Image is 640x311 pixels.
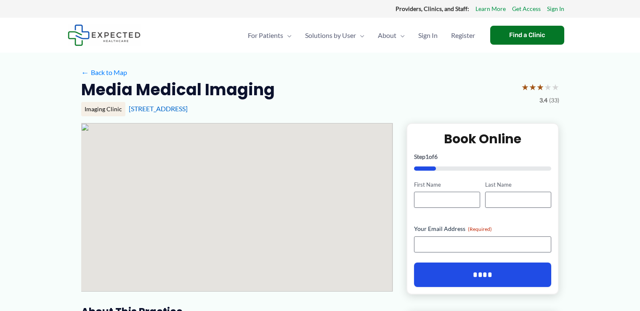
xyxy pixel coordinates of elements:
div: Imaging Clinic [81,102,125,116]
label: Your Email Address [414,225,552,233]
span: ★ [529,79,536,95]
span: 3.4 [539,95,547,106]
span: Sign In [418,21,438,50]
a: Learn More [475,3,506,14]
span: For Patients [248,21,283,50]
a: Sign In [412,21,444,50]
a: For PatientsMenu Toggle [241,21,298,50]
span: Solutions by User [305,21,356,50]
a: Find a Clinic [490,26,564,45]
a: Sign In [547,3,564,14]
span: (33) [549,95,559,106]
a: Solutions by UserMenu Toggle [298,21,371,50]
span: ★ [536,79,544,95]
span: (Required) [468,226,492,232]
span: 1 [425,153,429,160]
a: ←Back to Map [81,66,127,79]
span: ← [81,68,89,76]
span: ★ [521,79,529,95]
strong: Providers, Clinics, and Staff: [396,5,469,12]
span: Menu Toggle [283,21,292,50]
a: Get Access [512,3,541,14]
label: Last Name [485,181,551,189]
nav: Primary Site Navigation [241,21,482,50]
h2: Media Medical Imaging [81,79,275,100]
span: Register [451,21,475,50]
span: ★ [544,79,552,95]
span: About [378,21,396,50]
h2: Book Online [414,131,552,147]
span: Menu Toggle [356,21,364,50]
p: Step of [414,154,552,160]
a: AboutMenu Toggle [371,21,412,50]
span: Menu Toggle [396,21,405,50]
label: First Name [414,181,480,189]
span: ★ [552,79,559,95]
span: 6 [434,153,438,160]
a: [STREET_ADDRESS] [129,105,188,113]
a: Register [444,21,482,50]
img: Expected Healthcare Logo - side, dark font, small [68,24,141,46]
